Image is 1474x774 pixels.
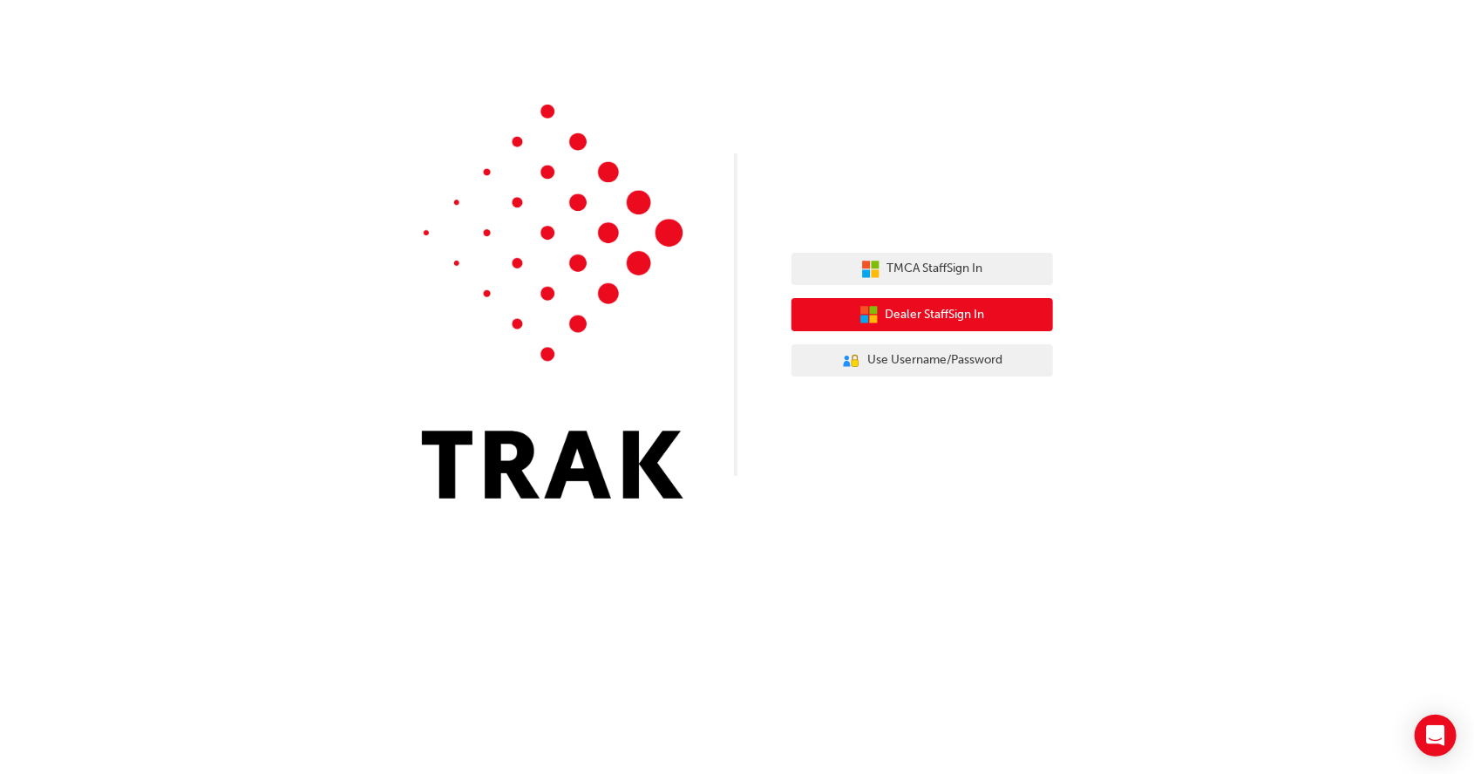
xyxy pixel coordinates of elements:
[791,253,1053,286] button: TMCA StaffSign In
[422,105,683,499] img: Trak
[791,344,1053,377] button: Use Username/Password
[887,259,983,279] span: TMCA Staff Sign In
[886,305,985,325] span: Dealer Staff Sign In
[791,298,1053,331] button: Dealer StaffSign In
[1415,715,1457,757] div: Open Intercom Messenger
[867,350,1002,370] span: Use Username/Password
